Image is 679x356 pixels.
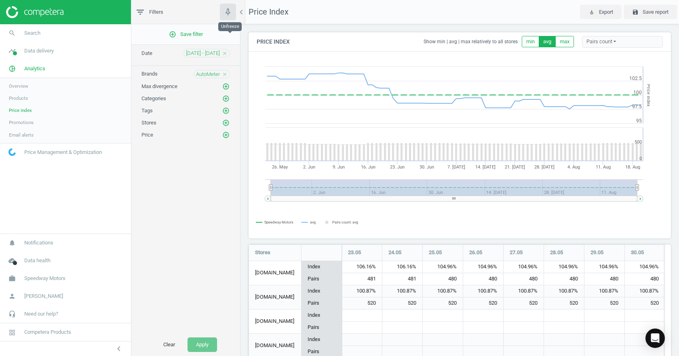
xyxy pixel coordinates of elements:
[9,95,28,101] span: Products
[588,9,595,15] i: play_for_work
[302,334,342,346] div: Index
[382,285,422,297] div: 100.87%
[8,148,16,156] img: wGWNvw8QSZomAAAAABJRU5ErkJggg==
[310,220,316,224] tspan: avg
[149,8,163,16] span: Filters
[423,261,463,273] div: 104.96%
[6,6,63,18] img: ajHJNr6hYgQAAAAASUVORK5CYII=
[590,249,603,256] span: 29.05
[249,261,301,285] div: [DOMAIN_NAME]
[222,107,230,115] button: add_circle_outline
[169,31,176,38] i: add_circle_outline
[141,71,158,77] span: Brands
[302,297,342,309] div: Pairs
[141,107,153,114] span: Tags
[333,164,345,170] tspan: 9. Jun
[4,25,20,41] i: search
[4,235,20,251] i: notifications
[4,306,20,322] i: headset_mic
[222,95,230,102] i: add_circle_outline
[625,273,665,285] div: 480
[580,5,622,19] button: play_for_work Export
[646,84,651,106] tspan: Price Index
[24,275,65,282] span: Speedway Motors
[522,36,539,47] button: min
[222,131,230,139] button: add_circle_outline
[632,104,642,110] text: 97.5
[635,139,642,145] text: 500
[9,132,34,138] span: Email alerts
[420,164,434,170] tspan: 30. Jun
[141,83,177,89] span: Max divergence
[114,344,124,354] i: chevron_left
[249,310,301,333] div: [DOMAIN_NAME]
[382,273,422,285] div: 481
[423,285,463,297] div: 100.87%
[629,76,642,81] text: 102.5
[584,261,624,273] div: 104.96%
[302,273,342,285] div: Pairs
[631,249,644,256] span: 30.05
[475,164,496,170] tspan: 14. [DATE]
[534,164,555,170] tspan: 28. [DATE]
[131,26,240,42] button: add_circle_outlineSave filter
[382,297,422,309] div: 520
[222,51,228,56] i: close
[169,31,203,38] span: Save filter
[236,7,246,17] i: chevron_left
[639,156,642,161] text: 0
[463,273,503,285] div: 480
[463,285,503,297] div: 100.87%
[4,253,20,268] i: cloud_done
[24,149,102,156] span: Price Management & Optimization
[423,273,463,285] div: 480
[544,261,584,273] div: 104.96%
[342,297,382,309] div: 520
[4,43,20,59] i: timeline
[141,95,166,101] span: Categories
[504,285,544,297] div: 100.87%
[272,164,288,170] tspan: 26. May
[4,289,20,304] i: person
[141,50,152,56] span: Date
[264,220,293,224] tspan: Speedway Motors
[332,220,358,224] tspan: Pairs count: avg
[222,95,230,103] button: add_circle_outline
[582,36,663,48] div: Pairs count
[135,7,145,17] i: filter_list
[342,285,382,297] div: 100.87%
[447,164,465,170] tspan: 7. [DATE]
[469,249,482,256] span: 26.05
[255,249,270,256] span: Stores
[361,164,375,170] tspan: 16. Jun
[222,119,230,127] button: add_circle_outline
[24,257,51,264] span: Data health
[463,297,503,309] div: 520
[302,285,342,297] div: Index
[504,273,544,285] div: 480
[504,297,544,309] div: 520
[390,164,405,170] tspan: 23. Jun
[463,261,503,273] div: 104.96%
[302,261,342,273] div: Index
[222,82,230,91] button: add_circle_outline
[9,83,28,89] span: Overview
[584,273,624,285] div: 480
[155,337,183,352] button: Clear
[218,22,242,31] div: Unfreeze
[342,273,382,285] div: 481
[4,271,20,286] i: work
[388,249,401,256] span: 24.05
[222,83,230,90] i: add_circle_outline
[9,119,34,126] span: Promotions
[625,297,665,309] div: 520
[222,72,228,77] i: close
[633,90,642,95] text: 100
[249,32,298,51] h4: Price Index
[544,285,584,297] div: 100.87%
[196,71,220,78] span: AutoMeter
[555,36,574,47] button: max
[584,297,624,309] div: 520
[645,329,665,348] div: Open Intercom Messenger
